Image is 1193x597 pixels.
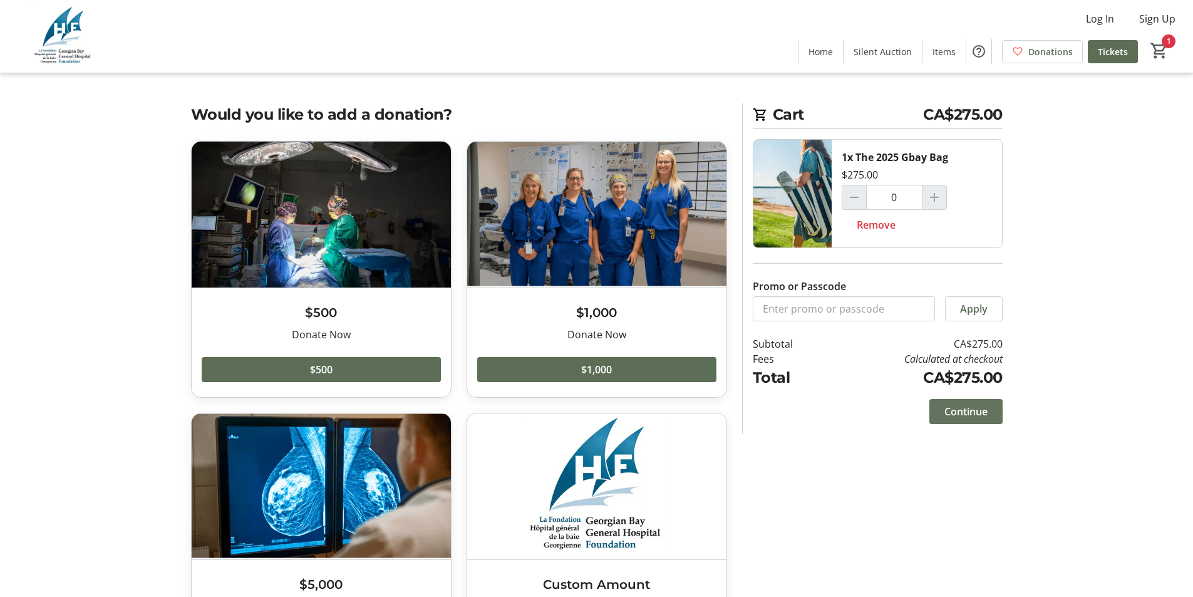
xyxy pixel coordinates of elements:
span: Silent Auction [854,45,912,58]
h3: $500 [202,303,441,322]
span: Remove [857,217,896,232]
span: Donations [1028,45,1073,58]
span: $1,000 [581,362,612,377]
span: Log In [1086,11,1114,26]
span: Apply [960,301,988,316]
img: Georgian Bay General Hospital Foundation's Logo [8,5,119,68]
button: Sign Up [1129,9,1185,29]
span: $500 [310,362,333,377]
div: $275.00 [842,167,878,182]
span: Sign Up [1139,11,1175,26]
div: Donate Now [202,327,441,342]
a: Items [922,40,966,63]
h2: Cart [753,103,1003,129]
span: Home [808,45,833,58]
h3: $1,000 [477,303,716,322]
img: $5,000 [192,413,451,559]
button: Remove [842,212,911,237]
button: $500 [202,357,441,382]
h2: Would you like to add a donation? [191,103,727,126]
button: Cart [1148,39,1170,62]
input: Enter promo or passcode [753,296,935,321]
span: Items [932,45,956,58]
a: Home [798,40,843,63]
button: $1,000 [477,357,716,382]
img: $1,000 [467,142,726,288]
td: CA$275.00 [825,366,1002,389]
span: Tickets [1098,45,1128,58]
img: Custom Amount [467,413,726,559]
input: The 2025 Gbay Bag Quantity [866,185,922,210]
button: Continue [929,399,1003,424]
td: Subtotal [753,336,825,351]
div: 1x The 2025 Gbay Bag [842,150,948,165]
a: Tickets [1088,40,1138,63]
button: Log In [1076,9,1124,29]
td: Calculated at checkout [825,351,1002,366]
td: Fees [753,351,825,366]
h3: $5,000 [202,575,441,594]
button: Help [966,39,991,64]
a: Silent Auction [844,40,922,63]
img: The 2025 Gbay Bag [753,140,832,247]
span: Continue [944,404,988,419]
td: CA$275.00 [825,336,1002,351]
td: Total [753,366,825,389]
h3: Custom Amount [477,575,716,594]
img: $500 [192,142,451,288]
button: Apply [945,296,1003,321]
a: Donations [1002,40,1083,63]
label: Promo or Passcode [753,279,846,294]
div: Donate Now [477,327,716,342]
span: CA$275.00 [923,103,1003,126]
